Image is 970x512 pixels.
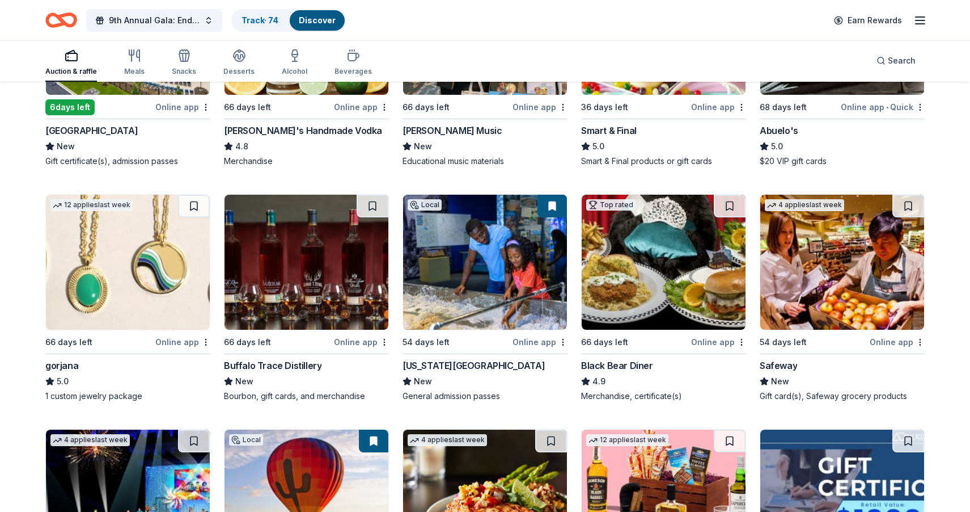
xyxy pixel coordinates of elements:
[512,335,567,349] div: Online app
[403,359,545,372] div: [US_STATE][GEOGRAPHIC_DATA]
[581,100,628,114] div: 36 days left
[403,194,567,402] a: Image for Arizona Science CenterLocal54 days leftOnline app[US_STATE][GEOGRAPHIC_DATA]NewGeneral ...
[414,140,432,153] span: New
[45,359,78,372] div: gorjana
[45,335,92,349] div: 66 days left
[282,44,307,82] button: Alcohol
[224,194,389,402] a: Image for Buffalo Trace Distillery66 days leftOnline appBuffalo Trace DistilleryNewBourbon, gift ...
[45,44,97,82] button: Auction & raffle
[841,100,925,114] div: Online app Quick
[224,391,389,402] div: Bourbon, gift cards, and merchandise
[771,375,789,388] span: New
[403,195,567,330] img: Image for Arizona Science Center
[242,15,278,25] a: Track· 74
[870,335,925,349] div: Online app
[760,195,924,330] img: Image for Safeway
[581,194,746,402] a: Image for Black Bear DinerTop rated66 days leftOnline appBlack Bear Diner4.9Merchandise, certific...
[229,434,263,446] div: Local
[760,335,807,349] div: 54 days left
[581,156,746,167] div: Smart & Final products or gift cards
[45,194,210,402] a: Image for gorjana12 applieslast week66 days leftOnline appgorjana5.01 custom jewelry package
[235,140,248,153] span: 4.8
[223,67,255,76] div: Desserts
[172,44,196,82] button: Snacks
[827,10,909,31] a: Earn Rewards
[224,359,321,372] div: Buffalo Trace Distillery
[124,44,145,82] button: Meals
[46,195,210,330] img: Image for gorjana
[691,100,746,114] div: Online app
[45,7,77,33] a: Home
[45,156,210,167] div: Gift certificate(s), admission passes
[86,9,222,32] button: 9th Annual Gala: Enduring Hope
[45,124,138,137] div: [GEOGRAPHIC_DATA]
[299,15,336,25] a: Discover
[403,100,450,114] div: 66 days left
[886,103,888,112] span: •
[155,100,210,114] div: Online app
[334,67,372,76] div: Beverages
[586,199,636,211] div: Top rated
[581,335,628,349] div: 66 days left
[282,67,307,76] div: Alcohol
[57,140,75,153] span: New
[225,195,388,330] img: Image for Buffalo Trace Distillery
[403,391,567,402] div: General admission passes
[109,14,200,27] span: 9th Annual Gala: Enduring Hope
[586,434,668,446] div: 12 applies last week
[867,49,925,72] button: Search
[155,335,210,349] div: Online app
[760,156,925,167] div: $20 VIP gift cards
[760,100,807,114] div: 68 days left
[231,9,346,32] button: Track· 74Discover
[581,124,637,137] div: Smart & Final
[50,434,130,446] div: 4 applies last week
[414,375,432,388] span: New
[403,156,567,167] div: Educational music materials
[592,140,604,153] span: 5.0
[581,359,653,372] div: Black Bear Diner
[57,375,69,388] span: 5.0
[760,194,925,402] a: Image for Safeway4 applieslast week54 days leftOnline appSafewayNewGift card(s), Safeway grocery ...
[691,335,746,349] div: Online app
[334,44,372,82] button: Beverages
[408,434,487,446] div: 4 applies last week
[760,359,797,372] div: Safeway
[760,391,925,402] div: Gift card(s), Safeway grocery products
[172,67,196,76] div: Snacks
[224,156,389,167] div: Merchandise
[403,124,502,137] div: [PERSON_NAME] Music
[45,391,210,402] div: 1 custom jewelry package
[888,54,916,68] span: Search
[760,124,798,137] div: Abuelo's
[45,67,97,76] div: Auction & raffle
[582,195,745,330] img: Image for Black Bear Diner
[124,67,145,76] div: Meals
[334,335,389,349] div: Online app
[224,335,271,349] div: 66 days left
[235,375,253,388] span: New
[408,199,442,211] div: Local
[50,199,133,211] div: 12 applies last week
[765,199,844,211] div: 4 applies last week
[45,99,95,115] div: 6 days left
[512,100,567,114] div: Online app
[771,140,783,153] span: 5.0
[592,375,605,388] span: 4.9
[224,124,382,137] div: [PERSON_NAME]'s Handmade Vodka
[334,100,389,114] div: Online app
[403,335,450,349] div: 54 days left
[224,100,271,114] div: 66 days left
[581,391,746,402] div: Merchandise, certificate(s)
[223,44,255,82] button: Desserts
